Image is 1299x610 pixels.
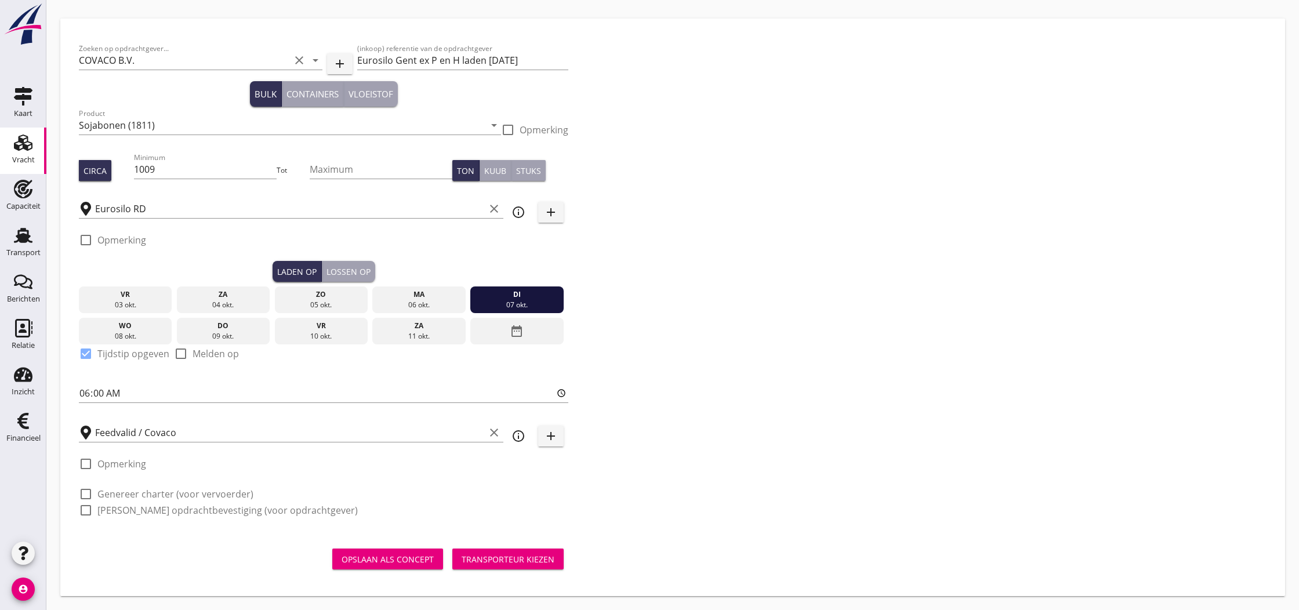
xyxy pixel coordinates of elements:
i: arrow_drop_down [309,53,322,67]
i: add [333,57,347,71]
div: zo [277,289,365,300]
i: info_outline [511,429,525,443]
div: 04 okt. [180,300,267,310]
input: Zoeken op opdrachtgever... [79,51,290,70]
label: Genereer charter (voor vervoerder) [97,488,253,500]
div: Opslaan als concept [342,553,434,565]
div: Vracht [12,156,35,164]
div: Relatie [12,342,35,349]
div: 09 okt. [180,331,267,342]
input: Losplaats [95,423,485,442]
label: [PERSON_NAME] opdrachtbevestiging (voor opdrachtgever) [97,504,358,516]
div: Vloeistof [349,88,393,101]
label: Melden op [193,348,239,360]
button: Circa [79,160,111,181]
div: Stuks [516,165,541,177]
div: Inzicht [12,388,35,395]
div: Circa [84,165,107,177]
label: Opmerking [97,234,146,246]
div: za [375,321,463,331]
div: 07 okt. [473,300,561,310]
button: Stuks [511,160,546,181]
input: Minimum [134,160,277,179]
input: Laadplaats [95,199,485,218]
i: clear [487,202,501,216]
div: Financieel [6,434,41,442]
button: Kuub [480,160,511,181]
i: add [544,429,558,443]
div: Ton [457,165,474,177]
div: Transporteur kiezen [462,553,554,565]
div: do [180,321,267,331]
button: Ton [452,160,480,181]
input: Product [79,116,485,135]
div: wo [82,321,169,331]
div: 05 okt. [277,300,365,310]
i: date_range [510,321,524,342]
div: 08 okt. [82,331,169,342]
div: Lossen op [326,266,371,278]
i: clear [292,53,306,67]
button: Bulk [250,81,282,107]
button: Containers [282,81,344,107]
div: za [180,289,267,300]
div: Containers [286,88,339,101]
div: vr [277,321,365,331]
button: Transporteur kiezen [452,549,564,569]
div: 06 okt. [375,300,463,310]
div: 10 okt. [277,331,365,342]
button: Lossen op [322,261,375,282]
div: Berichten [7,295,40,303]
label: Opmerking [520,124,568,136]
div: Kuub [484,165,506,177]
div: vr [82,289,169,300]
button: Laden op [273,261,322,282]
i: info_outline [511,205,525,219]
i: account_circle [12,578,35,601]
div: ma [375,289,463,300]
div: di [473,289,561,300]
button: Vloeistof [344,81,398,107]
div: 03 okt. [82,300,169,310]
label: Opmerking [97,458,146,470]
div: Transport [6,249,41,256]
input: Maximum [310,160,453,179]
img: logo-small.a267ee39.svg [2,3,44,46]
input: (inkoop) referentie van de opdrachtgever [357,51,568,70]
div: Tot [277,165,310,176]
div: 11 okt. [375,331,463,342]
div: Capaciteit [6,202,41,210]
div: Bulk [255,88,277,101]
div: Laden op [277,266,317,278]
div: Kaart [14,110,32,117]
label: Tijdstip opgeven [97,348,169,360]
i: arrow_drop_down [487,118,501,132]
i: add [544,205,558,219]
i: clear [487,426,501,440]
button: Opslaan als concept [332,549,443,569]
